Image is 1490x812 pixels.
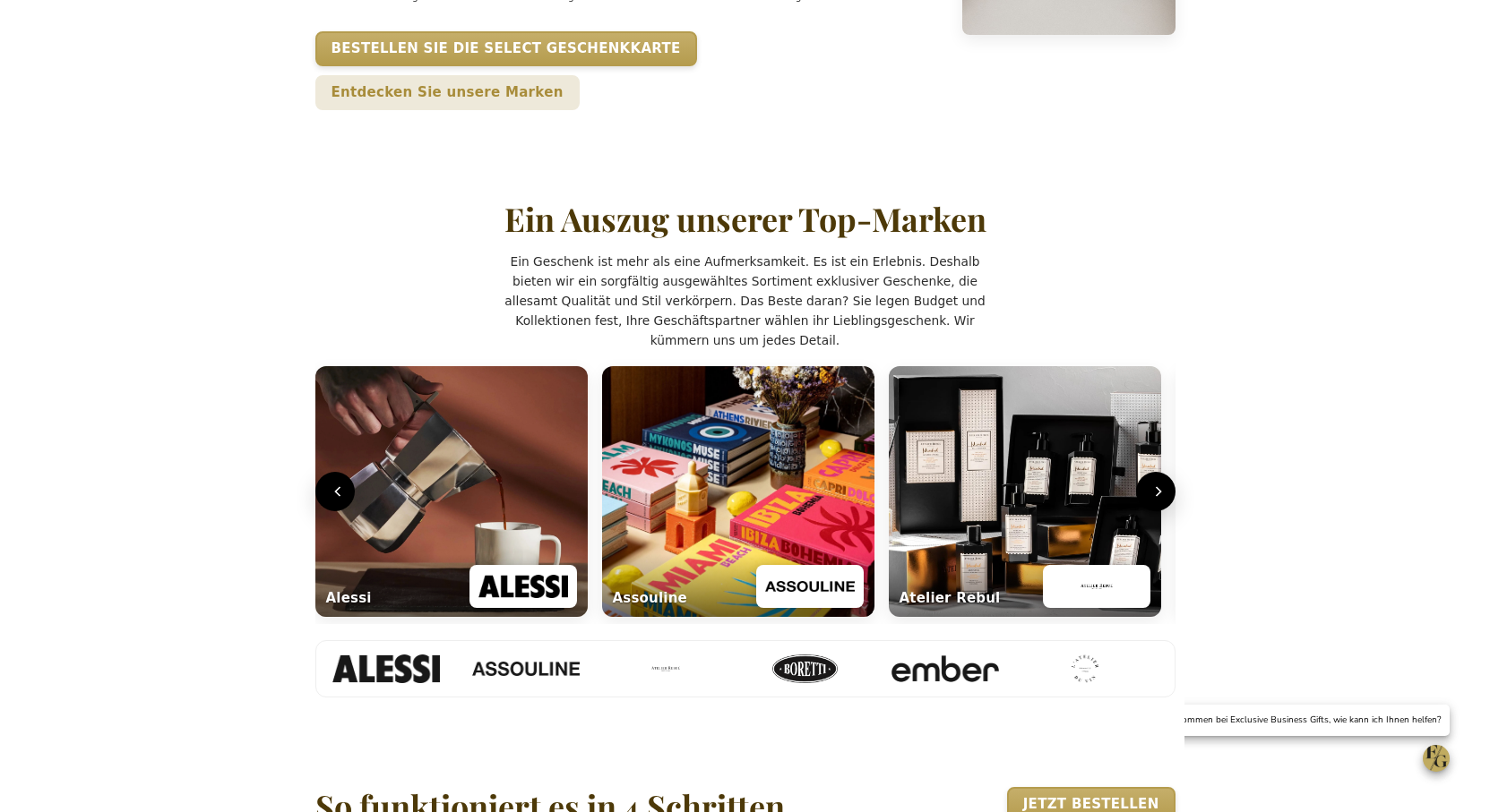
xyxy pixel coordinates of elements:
[306,155,1184,742] section: Een greep uit onze A-merken
[1052,570,1141,603] img: Atelier Rebul logo
[471,662,579,675] img: Assouline
[315,366,588,617] img: Alessi lifestyle
[611,654,719,683] img: Atelier Rebul
[1170,654,1278,683] img: MM Antverpia
[315,359,1176,624] section: Lifestyle carrousel
[891,655,998,682] img: Ember
[315,640,1176,697] div: Merken
[1030,654,1138,683] img: L'Atelier du Vin
[332,654,439,683] img: Alessi
[478,570,568,603] img: Alessi logo
[602,366,874,617] img: Assouline lifestyle
[504,201,986,237] h2: Ein Auszug unserer Top-Marken
[751,654,858,683] img: Boretti
[315,31,697,66] a: Bestellen Sie die Select Geschenkkarte
[315,75,580,110] a: Entdecken Sie unsere Marken
[889,366,1161,617] img: Atelier Rebul lifestyle
[326,588,372,609] div: Alessi
[765,570,855,603] img: Assouline logo
[1136,472,1176,511] button: Volgende
[315,472,355,511] button: Vorige
[613,588,687,609] div: Assouline
[490,252,1000,350] p: Ein Geschenk ist mehr als eine Aufmerksamkeit. Es ist ein Erlebnis. Deshalb bieten wir ein sorgfä...
[900,588,1001,609] div: Atelier Rebul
